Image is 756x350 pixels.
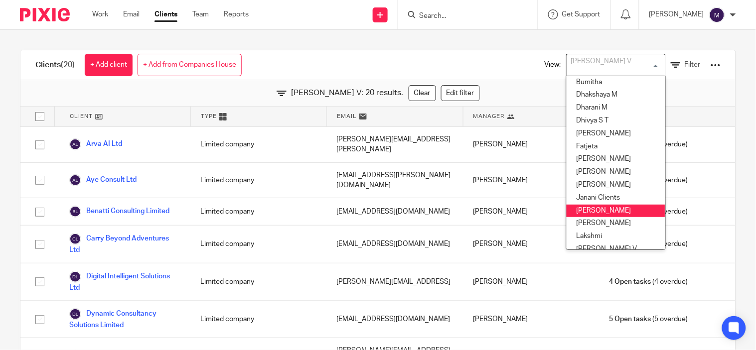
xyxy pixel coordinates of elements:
span: (4 overdue) [609,277,688,287]
span: Filter [685,61,701,68]
li: [PERSON_NAME] V [567,243,665,256]
div: [EMAIL_ADDRESS][DOMAIN_NAME] [327,198,463,225]
p: [PERSON_NAME] [649,9,704,19]
span: Get Support [562,11,601,18]
div: View: [530,50,721,80]
div: [PERSON_NAME][EMAIL_ADDRESS] [327,263,463,300]
span: Type [201,112,217,120]
span: Manager [473,112,505,120]
li: [PERSON_NAME] [567,153,665,166]
span: [PERSON_NAME] V: 20 results. [292,87,404,99]
input: Search [418,12,508,21]
li: Bumitha [567,76,665,89]
span: Client [70,112,93,120]
a: Reports [224,9,249,19]
div: Search for option [566,54,666,76]
a: Benatti Consulting Limited [69,206,169,218]
li: Janani Clients [567,192,665,205]
a: Arva AI Ltd [69,138,122,150]
div: [PERSON_NAME] [463,226,599,262]
a: Dynamic Consultancy Solutions Limited [69,308,180,330]
div: [PERSON_NAME] [463,263,599,300]
li: Dhivya S T [567,115,665,127]
a: Team [192,9,209,19]
a: Email [123,9,140,19]
div: [PERSON_NAME] [463,163,599,198]
div: [PERSON_NAME] [463,301,599,338]
span: (20) [61,61,75,69]
div: Limited company [190,163,326,198]
a: Work [92,9,108,19]
img: svg%3E [69,308,81,320]
img: svg%3E [69,174,81,186]
a: + Add from Companies House [138,54,242,76]
a: Aye Consult Ltd [69,174,137,186]
li: [PERSON_NAME] [567,166,665,179]
span: Email [337,112,357,120]
li: Lakshmi [567,230,665,243]
a: Carry Beyond Adventures Ltd [69,233,180,255]
li: [PERSON_NAME] [567,217,665,230]
li: Dharani M [567,102,665,115]
a: Clear [409,85,436,101]
img: svg%3E [69,271,81,283]
li: [PERSON_NAME] [567,179,665,192]
a: + Add client [85,54,133,76]
span: 5 Open tasks [609,314,651,324]
li: [PERSON_NAME] [567,205,665,218]
a: Clients [154,9,177,19]
h1: Clients [35,60,75,70]
li: Dhakshaya M [567,89,665,102]
div: Limited company [190,226,326,262]
div: Limited company [190,301,326,338]
div: Limited company [190,263,326,300]
div: [PERSON_NAME][EMAIL_ADDRESS][PERSON_NAME] [327,127,463,162]
div: [EMAIL_ADDRESS][DOMAIN_NAME] [327,226,463,262]
a: Edit filter [441,85,480,101]
div: Limited company [190,127,326,162]
input: Select all [30,107,49,126]
input: Search for option [568,56,660,74]
li: [PERSON_NAME] [567,127,665,140]
span: 4 Open tasks [609,277,651,287]
span: (5 overdue) [609,314,688,324]
img: svg%3E [69,138,81,150]
li: Fatjeta [567,140,665,153]
div: [PERSON_NAME] [463,198,599,225]
img: svg%3E [69,233,81,245]
div: Limited company [190,198,326,225]
img: svg%3E [709,7,725,23]
img: Pixie [20,8,70,21]
img: svg%3E [69,206,81,218]
div: [PERSON_NAME] [463,127,599,162]
div: [EMAIL_ADDRESS][PERSON_NAME][DOMAIN_NAME] [327,163,463,198]
div: [EMAIL_ADDRESS][DOMAIN_NAME] [327,301,463,338]
a: Digital Intelligent Solutions Ltd [69,271,180,293]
